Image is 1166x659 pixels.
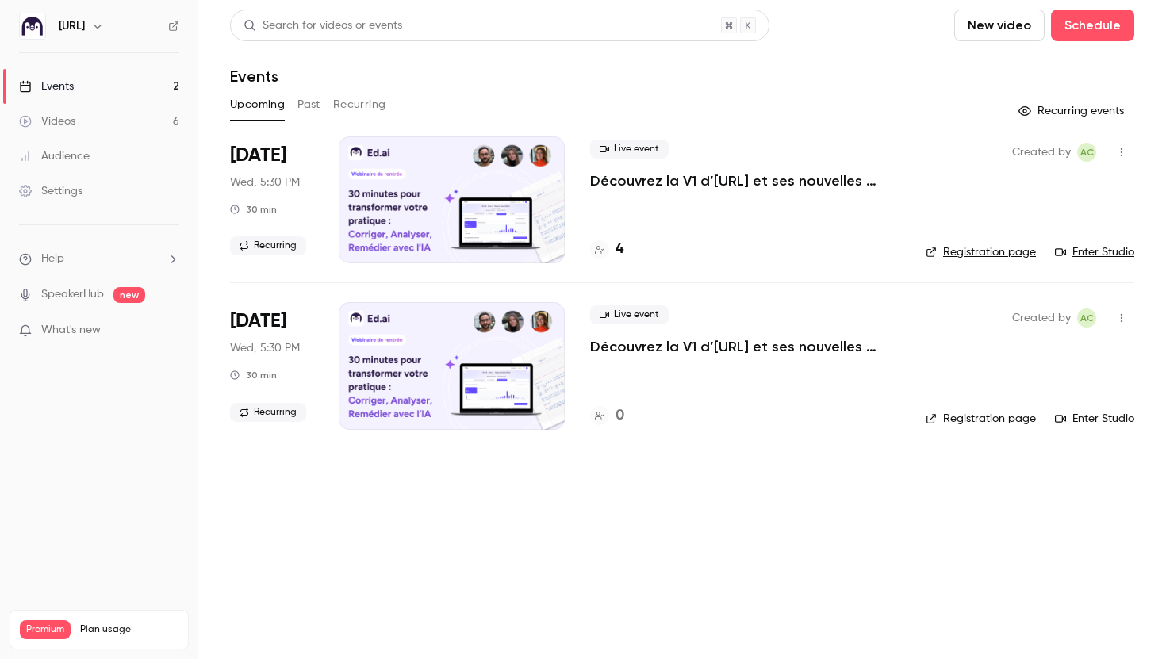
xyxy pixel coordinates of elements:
[230,302,313,429] div: Oct 22 Wed, 5:30 PM (Europe/Paris)
[590,305,669,324] span: Live event
[80,623,178,636] span: Plan usage
[19,183,82,199] div: Settings
[954,10,1045,41] button: New video
[230,203,277,216] div: 30 min
[1077,143,1096,162] span: Alison Chopard
[230,136,313,263] div: Oct 15 Wed, 5:30 PM (Europe/Paris)
[113,287,145,303] span: new
[590,171,900,190] a: Découvrez la V1 d’[URL] et ses nouvelles fonctionnalités !
[19,79,74,94] div: Events
[41,322,101,339] span: What's new
[230,403,306,422] span: Recurring
[1051,10,1134,41] button: Schedule
[616,405,624,427] h4: 0
[230,236,306,255] span: Recurring
[41,286,104,303] a: SpeakerHub
[230,92,285,117] button: Upcoming
[230,143,286,168] span: [DATE]
[616,239,623,260] h4: 4
[1012,308,1071,328] span: Created by
[41,251,64,267] span: Help
[20,620,71,639] span: Premium
[926,244,1036,260] a: Registration page
[297,92,320,117] button: Past
[1055,411,1134,427] a: Enter Studio
[1055,244,1134,260] a: Enter Studio
[230,340,300,356] span: Wed, 5:30 PM
[230,174,300,190] span: Wed, 5:30 PM
[1080,143,1094,162] span: AC
[1080,308,1094,328] span: AC
[19,251,179,267] li: help-dropdown-opener
[230,369,277,381] div: 30 min
[230,67,278,86] h1: Events
[244,17,402,34] div: Search for videos or events
[590,239,623,260] a: 4
[59,18,85,34] h6: [URL]
[590,140,669,159] span: Live event
[19,113,75,129] div: Videos
[926,411,1036,427] a: Registration page
[1077,308,1096,328] span: Alison Chopard
[590,405,624,427] a: 0
[590,337,900,356] a: Découvrez la V1 d’[URL] et ses nouvelles fonctionnalités !
[333,92,386,117] button: Recurring
[230,308,286,334] span: [DATE]
[20,13,45,39] img: Ed.ai
[1011,98,1134,124] button: Recurring events
[1012,143,1071,162] span: Created by
[19,148,90,164] div: Audience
